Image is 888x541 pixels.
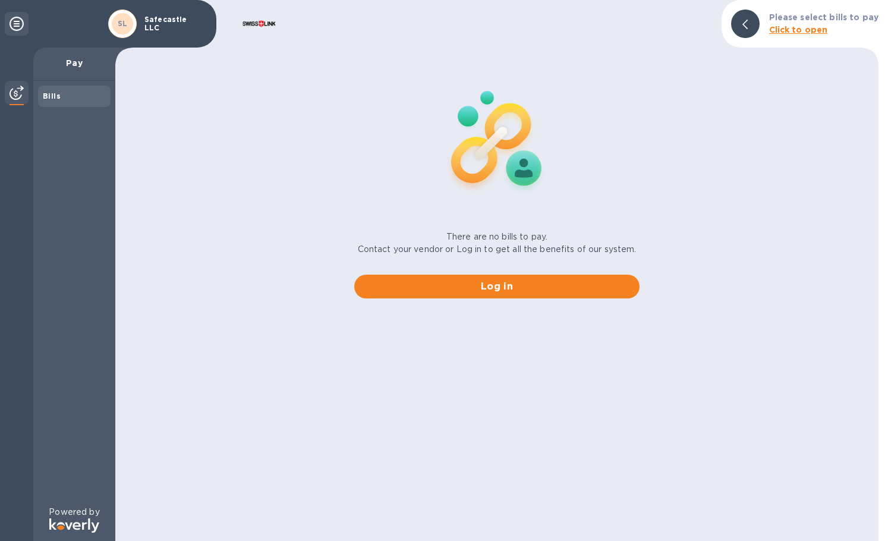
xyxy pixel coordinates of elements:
p: Pay [43,57,106,69]
img: Logo [49,518,99,533]
span: Log in [364,279,630,294]
button: Log in [354,275,640,298]
b: SL [118,19,128,28]
p: Powered by [49,506,99,518]
b: Bills [43,92,61,100]
p: There are no bills to pay. Contact your vendor or Log in to get all the benefits of our system. [358,231,637,256]
b: Click to open [769,25,828,34]
p: Safecastle LLC [144,15,204,32]
b: Please select bills to pay [769,12,878,22]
